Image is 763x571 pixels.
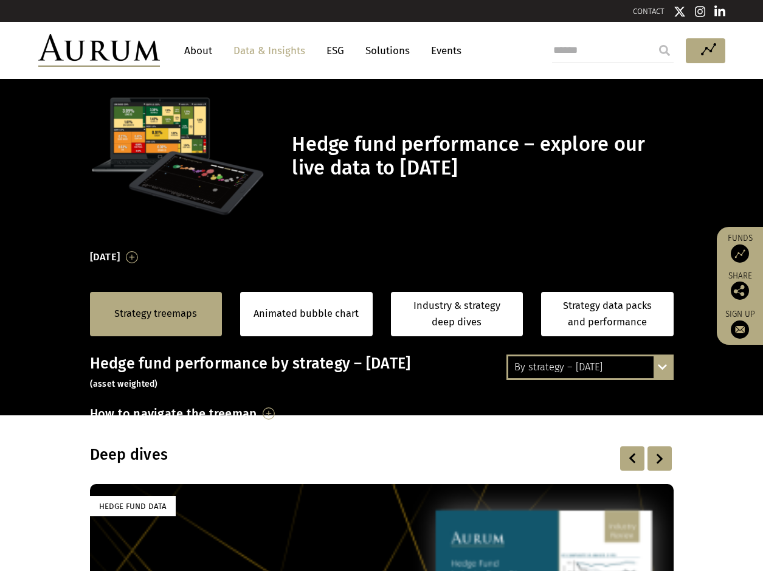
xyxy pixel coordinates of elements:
a: Solutions [359,40,416,62]
img: Access Funds [731,244,749,263]
a: Sign up [723,309,757,339]
h3: How to navigate the treemap [90,403,257,424]
img: Share this post [731,282,749,300]
a: Data & Insights [227,40,311,62]
a: Events [425,40,461,62]
small: (asset weighted) [90,379,158,389]
div: By strategy – [DATE] [508,356,672,378]
a: ESG [320,40,350,62]
div: Hedge Fund Data [90,496,176,516]
a: About [178,40,218,62]
img: Sign up to our newsletter [731,320,749,339]
img: Aurum [38,34,160,67]
img: Linkedin icon [714,5,725,18]
a: Industry & strategy deep dives [391,292,523,336]
input: Submit [652,38,677,63]
a: Animated bubble chart [254,306,359,322]
a: CONTACT [633,7,665,16]
h1: Hedge fund performance – explore our live data to [DATE] [292,133,670,180]
img: Instagram icon [695,5,706,18]
h3: [DATE] [90,248,120,266]
h3: Hedge fund performance by strategy – [DATE] [90,355,674,391]
a: Funds [723,233,757,263]
div: Share [723,272,757,300]
img: Twitter icon [674,5,686,18]
a: Strategy treemaps [114,306,197,322]
a: Strategy data packs and performance [541,292,674,336]
h3: Deep dives [90,446,517,464]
